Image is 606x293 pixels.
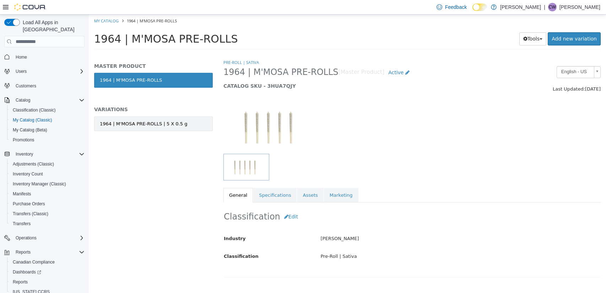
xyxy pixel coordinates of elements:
span: Customers [16,83,36,89]
span: Purchase Orders [13,201,45,207]
span: Home [16,54,27,60]
a: Manifests [10,190,34,198]
div: Carmen Woytas [548,3,557,11]
span: English - US [468,52,502,63]
button: Reports [13,248,33,256]
img: Cova [14,4,46,11]
span: Transfers [13,221,31,227]
span: My Catalog (Beta) [10,126,85,134]
a: Purchase Orders [10,200,48,208]
button: Purchase Orders [7,199,87,209]
span: Load All Apps in [GEOGRAPHIC_DATA] [20,19,85,33]
button: My Catalog (Beta) [7,125,87,135]
p: [PERSON_NAME] [559,3,600,11]
span: Users [13,67,85,76]
span: Catalog [13,96,85,104]
span: Reports [13,279,28,285]
a: 1964 | M'MOSA PRE-ROLLS [5,58,124,73]
a: Dashboards [7,267,87,277]
a: Home [13,53,30,61]
a: Dashboards [10,268,44,276]
small: [Master Product] [250,55,296,61]
a: Specifications [164,173,208,188]
div: [PERSON_NAME] [227,218,517,230]
span: Purchase Orders [10,200,85,208]
button: Adjustments (Classic) [7,159,87,169]
button: Edit [221,276,242,289]
span: Customers [13,81,85,90]
a: Inventory Manager (Classic) [10,180,69,188]
span: Feedback [445,4,467,11]
span: Reports [10,278,85,286]
span: Inventory Manager (Classic) [13,181,66,187]
a: Classification (Classic) [10,106,59,114]
span: Home [13,52,85,61]
input: Dark Mode [472,4,487,11]
h5: CATALOG SKU - 3HUA7QJY [135,68,415,75]
a: Promotions [10,136,37,144]
button: Inventory [13,150,36,158]
h5: VARIATIONS [5,92,124,98]
span: Manifests [13,191,31,197]
span: Catalog [16,97,30,103]
span: Manifests [10,190,85,198]
span: Classification (Classic) [13,107,56,113]
span: Industry [135,221,157,227]
button: Transfers [7,219,87,229]
span: Inventory Manager (Classic) [10,180,85,188]
span: Last Updated: [464,72,496,77]
a: My Catalog (Classic) [10,116,55,124]
button: Catalog [13,96,33,104]
a: My Catalog [5,4,30,9]
span: Reports [13,248,85,256]
button: Tools [431,18,458,31]
span: 1964 | M'MOSA PRE-ROLLS [135,52,250,63]
span: 1964 | M'MOSA PRE-ROLLS [38,4,88,9]
span: Classification [135,239,170,244]
span: Promotions [13,137,34,143]
h2: General Information [135,276,512,289]
a: My Catalog (Beta) [10,126,50,134]
button: Transfers (Classic) [7,209,87,219]
span: Canadian Compliance [10,258,85,266]
button: Reports [7,277,87,287]
span: [DATE] [496,72,512,77]
span: Dashboards [10,268,85,276]
a: Pre-Roll | Sativa [135,45,170,50]
span: Transfers (Classic) [10,210,85,218]
button: Classification (Classic) [7,105,87,115]
button: Promotions [7,135,87,145]
a: Assets [208,173,234,188]
span: Promotions [10,136,85,144]
span: My Catalog (Classic) [13,117,52,123]
span: 1964 | M'MOSA PRE-ROLLS [5,18,149,31]
button: Customers [1,81,87,91]
a: Transfers [10,219,33,228]
div: Pre-Roll | Sativa [227,236,517,248]
span: Classification (Classic) [10,106,85,114]
button: Home [1,51,87,62]
button: Edit [191,196,213,209]
button: Users [13,67,29,76]
span: Adjustments (Classic) [10,160,85,168]
a: Customers [13,82,39,90]
button: Reports [1,247,87,257]
a: Inventory Count [10,170,46,178]
a: Reports [10,278,31,286]
span: Inventory [13,150,85,158]
span: Dashboards [13,269,41,275]
button: Catalog [1,95,87,105]
button: Inventory Manager (Classic) [7,179,87,189]
span: My Catalog (Classic) [10,116,85,124]
a: Marketing [235,173,270,188]
h5: MASTER PRODUCT [5,48,124,55]
button: Manifests [7,189,87,199]
span: Transfers (Classic) [13,211,48,217]
button: Canadian Compliance [7,257,87,267]
p: | [544,3,545,11]
span: Adjustments (Classic) [13,161,54,167]
button: My Catalog (Classic) [7,115,87,125]
div: 1964 | M'MOSA PRE-ROLLS | 5 X 0.5 g [11,106,98,113]
span: My Catalog (Beta) [13,127,47,133]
